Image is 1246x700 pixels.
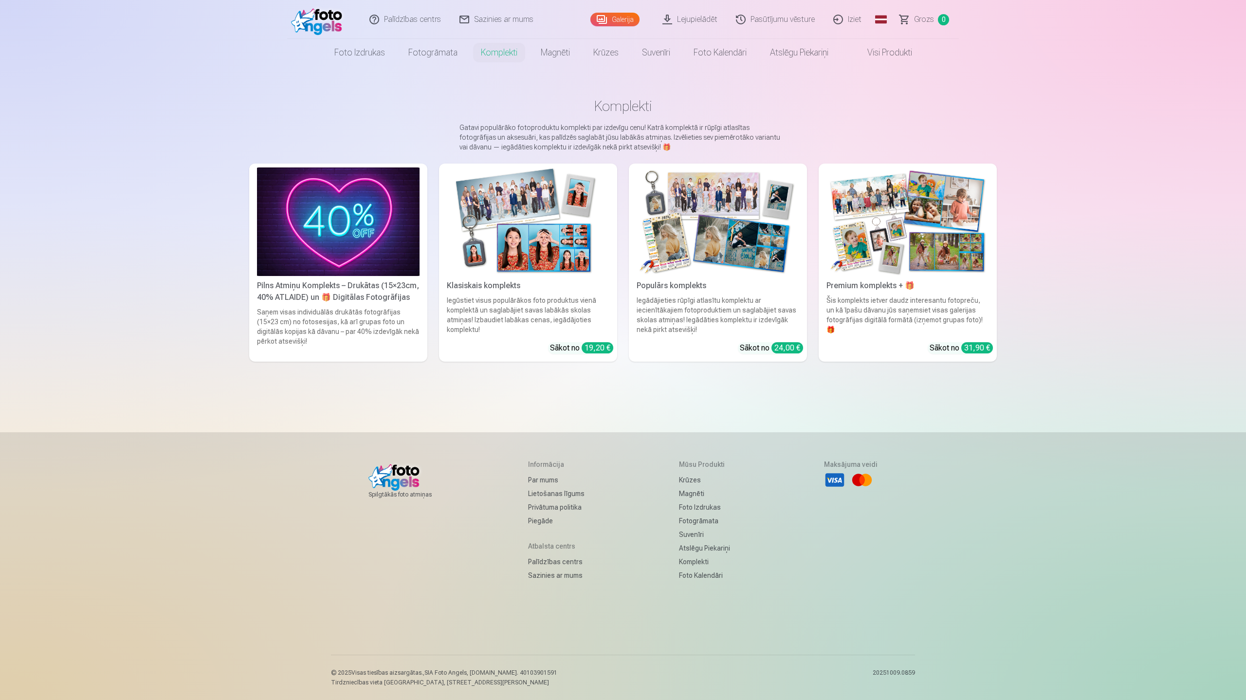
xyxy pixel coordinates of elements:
a: Krūzes [582,39,630,66]
img: /fa1 [291,4,347,35]
a: Populārs komplektsPopulārs komplektsIegādājieties rūpīgi atlasītu komplektu ar iecienītākajiem fo... [629,164,807,362]
a: Klasiskais komplektsKlasiskais komplektsIegūstiet visus populārākos foto produktus vienā komplekt... [439,164,617,362]
a: Foto izdrukas [679,500,730,514]
p: Spilgtākās foto atmiņas [368,491,434,498]
img: Pilns Atmiņu Komplekts – Drukātas (15×23cm, 40% ATLAIDE) un 🎁 Digitālas Fotogrāfijas [257,167,420,276]
a: Privātuma politika [528,500,585,514]
p: 20251009.0859 [873,669,915,686]
span: Grozs [914,14,934,25]
img: Populārs komplekts [637,167,799,276]
div: Pilns Atmiņu Komplekts – Drukātas (15×23cm, 40% ATLAIDE) un 🎁 Digitālas Fotogrāfijas [253,280,423,303]
h1: Komplekti [257,97,989,115]
div: Premium komplekts + 🎁 [823,280,993,292]
div: Saņem visas individuālās drukātās fotogrāfijas (15×23 cm) no fotosesijas, kā arī grupas foto un d... [253,307,423,358]
a: Magnēti [679,487,730,500]
a: Pilns Atmiņu Komplekts – Drukātas (15×23cm, 40% ATLAIDE) un 🎁 Digitālas Fotogrāfijas Pilns Atmiņu... [249,164,427,362]
a: Piegāde [528,514,585,528]
a: Galerija [590,13,640,26]
a: Fotogrāmata [397,39,469,66]
li: Visa [824,469,845,491]
img: Klasiskais komplekts [447,167,609,276]
a: Atslēgu piekariņi [758,39,840,66]
a: Foto kalendāri [682,39,758,66]
div: Šis komplekts ietver daudz interesantu fotopreču, un kā īpašu dāvanu jūs saņemsiet visas galerija... [823,295,993,334]
a: Sazinies ar mums [528,569,585,582]
p: © 2025 Visas tiesības aizsargātas. , [331,669,557,677]
li: Mastercard [851,469,873,491]
div: 24,00 € [771,342,803,353]
a: Atslēgu piekariņi [679,541,730,555]
a: Komplekti [679,555,730,569]
a: Palīdzības centrs [528,555,585,569]
a: Par mums [528,473,585,487]
a: Suvenīri [679,528,730,541]
a: Premium komplekts + 🎁 Premium komplekts + 🎁Šis komplekts ietver daudz interesantu fotopreču, un k... [819,164,997,362]
div: 31,90 € [961,342,993,353]
a: Fotogrāmata [679,514,730,528]
div: Sākot no [930,342,993,354]
div: Sākot no [740,342,803,354]
h5: Maksājuma veidi [824,460,878,469]
span: 0 [938,14,949,25]
a: Suvenīri [630,39,682,66]
a: Foto izdrukas [323,39,397,66]
a: Visi produkti [840,39,924,66]
div: Iegādājieties rūpīgi atlasītu komplektu ar iecienītākajiem fotoproduktiem un saglabājiet savas sk... [633,295,803,334]
h5: Mūsu produkti [679,460,730,469]
div: Klasiskais komplekts [443,280,613,292]
a: Komplekti [469,39,529,66]
p: Tirdzniecības vieta [GEOGRAPHIC_DATA], [STREET_ADDRESS][PERSON_NAME] [331,679,557,686]
div: Populārs komplekts [633,280,803,292]
h5: Informācija [528,460,585,469]
a: Krūzes [679,473,730,487]
div: Sākot no [550,342,613,354]
p: Gatavi populārāko fotoproduktu komplekti par izdevīgu cenu! Katrā komplektā ir rūpīgi atlasītas f... [459,123,787,152]
div: Iegūstiet visus populārākos foto produktus vienā komplektā un saglabājiet savas labākās skolas at... [443,295,613,334]
h5: Atbalsta centrs [528,541,585,551]
a: Magnēti [529,39,582,66]
div: 19,20 € [582,342,613,353]
a: Foto kalendāri [679,569,730,582]
img: Premium komplekts + 🎁 [826,167,989,276]
span: SIA Foto Angels, [DOMAIN_NAME]. 40103901591 [424,669,557,676]
a: Lietošanas līgums [528,487,585,500]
